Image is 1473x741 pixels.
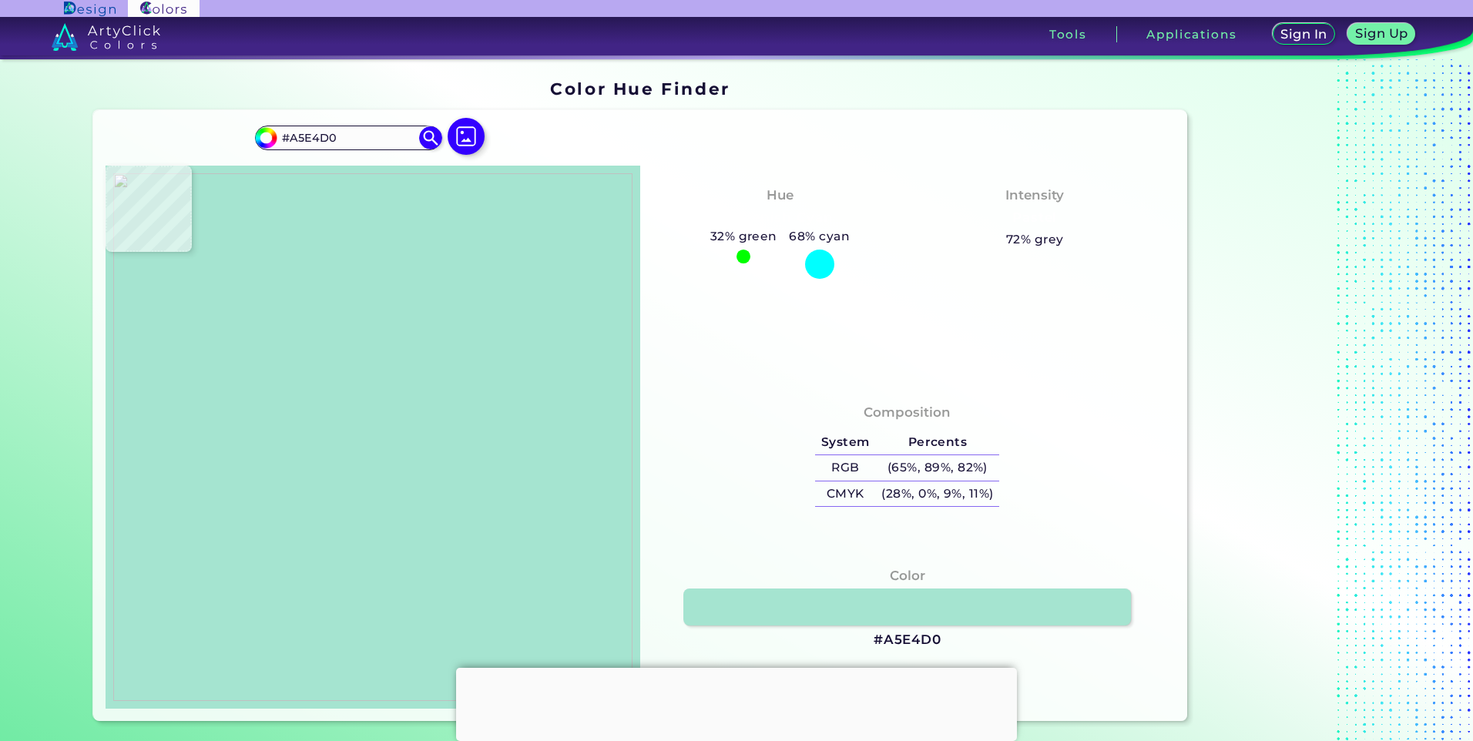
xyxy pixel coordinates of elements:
h4: Hue [767,184,794,206]
h5: 68% cyan [783,226,856,246]
h3: #A5E4D0 [874,631,941,649]
img: ArtyClick Design logo [64,2,116,16]
img: icon search [419,126,442,149]
img: logo_artyclick_colors_white.svg [52,23,160,51]
h3: Greenish Cyan [720,209,840,227]
h5: 72% grey [1006,230,1064,250]
a: Sign In [1275,24,1333,44]
h3: Tools [1049,28,1087,40]
h5: CMYK [815,481,875,507]
h4: Intensity [1005,184,1064,206]
h5: RGB [815,455,875,481]
h5: (65%, 89%, 82%) [876,455,1000,481]
h5: Sign Up [1357,28,1406,39]
img: 6d2e2f2f-e0ed-46e4-9492-7ce7043415c8 [113,173,632,701]
h4: Composition [864,401,951,424]
img: icon picture [448,118,485,155]
h1: Color Hue Finder [550,77,730,100]
h3: Applications [1146,28,1236,40]
h5: 32% green [704,226,783,246]
iframe: Advertisement [456,668,1017,737]
h5: (28%, 0%, 9%, 11%) [876,481,1000,507]
h4: Color [890,565,925,587]
iframe: Advertisement [1193,74,1386,727]
input: type color.. [277,127,420,148]
h5: Sign In [1283,28,1326,40]
h5: Percents [876,430,1000,455]
h5: System [815,430,875,455]
h3: Pastel [1006,209,1064,227]
a: Sign Up [1351,24,1413,44]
